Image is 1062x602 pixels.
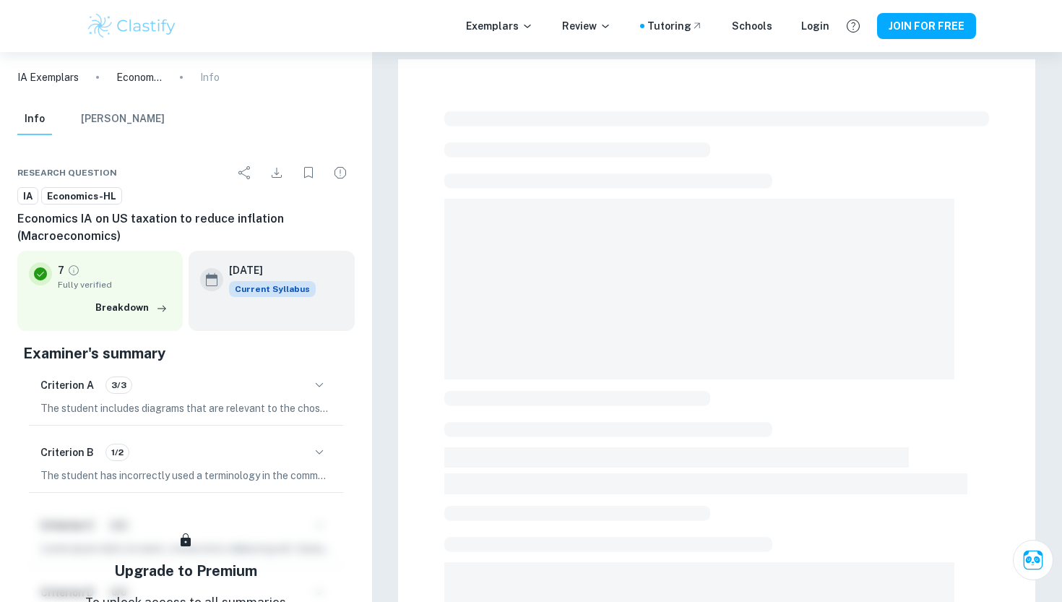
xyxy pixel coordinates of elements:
[17,166,117,179] span: Research question
[732,18,772,34] a: Schools
[230,158,259,187] div: Share
[40,444,94,460] h6: Criterion B
[17,69,79,85] a: IA Exemplars
[229,281,316,297] div: This exemplar is based on the current syllabus. Feel free to refer to it for inspiration/ideas wh...
[116,69,163,85] p: Economics IA on US taxation to reduce inflation (Macroeconomics)
[294,158,323,187] div: Bookmark
[86,12,178,40] img: Clastify logo
[58,262,64,278] p: 7
[23,343,349,364] h5: Examiner's summary
[1013,540,1053,580] button: Ask Clai
[67,264,80,277] a: Grade fully verified
[466,18,533,34] p: Exemplars
[106,446,129,459] span: 1/2
[81,103,165,135] button: [PERSON_NAME]
[801,18,829,34] a: Login
[41,187,122,205] a: Economics-HL
[18,189,38,204] span: IA
[92,297,171,319] button: Breakdown
[40,468,332,483] p: The student has incorrectly used a terminology in the commentary, as they should have used "disin...
[841,14,865,38] button: Help and Feedback
[229,262,304,278] h6: [DATE]
[40,377,94,393] h6: Criterion A
[877,13,976,39] button: JOIN FOR FREE
[17,210,355,245] h6: Economics IA on US taxation to reduce inflation (Macroeconomics)
[42,189,121,204] span: Economics-HL
[562,18,611,34] p: Review
[58,278,171,291] span: Fully verified
[114,560,257,582] h5: Upgrade to Premium
[17,103,52,135] button: Info
[40,400,332,416] p: The student includes diagrams that are relevant to the chosen concept and topic, such as illustra...
[262,158,291,187] div: Download
[647,18,703,34] a: Tutoring
[200,69,220,85] p: Info
[326,158,355,187] div: Report issue
[229,281,316,297] span: Current Syllabus
[17,187,38,205] a: IA
[106,379,131,392] span: 3/3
